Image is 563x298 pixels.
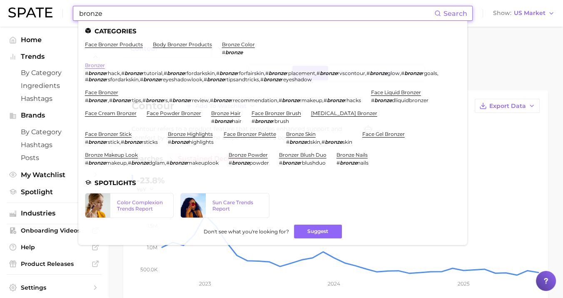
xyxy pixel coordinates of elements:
span: rtutorial [142,70,162,76]
span: # [85,139,88,145]
a: by Category [7,125,102,138]
span: reyeshadowlook [161,76,202,83]
em: bronze [169,160,187,166]
span: Don't see what you're looking for? [204,228,289,235]
em: bronze [207,76,224,83]
a: bronze makeup look [85,152,138,158]
a: Home [7,33,102,46]
em: bronze [88,70,106,76]
em: bronze [340,160,357,166]
em: bronze [282,97,299,103]
a: bronze nails [336,152,368,158]
span: # [324,97,327,103]
a: Color Complexion Trends Report [85,193,174,218]
em: bronze [146,97,163,103]
span: rsfordarkskin [106,76,139,83]
span: rgoals [422,70,437,76]
em: bronze [143,76,161,83]
a: bronze hair [211,110,241,116]
span: # [260,76,264,83]
em: bronze [88,76,106,83]
em: bronze [124,139,142,145]
span: # [168,139,171,145]
span: Help [21,243,87,251]
span: Spotlight [21,188,87,196]
input: Search here for a brand, industry, or ingredient [78,6,434,20]
button: Suggest [294,225,342,238]
span: # [164,70,167,76]
span: rfordarkskin [184,70,215,76]
em: bronze [269,70,286,76]
span: # [204,76,207,83]
span: by Category [21,69,87,77]
a: face liquid bronzer [371,89,421,95]
span: rhacks [344,97,361,103]
tspan: 500.0k [140,266,158,273]
span: glow [387,70,400,76]
span: # [252,118,255,124]
span: Hashtags [21,141,87,149]
span: # [169,97,172,103]
span: dskin [307,139,320,145]
em: bronze [232,160,249,166]
a: Onboarding Videos [7,224,102,237]
a: bronze color [222,41,255,48]
a: face bronzer products [85,41,143,48]
button: Brands [7,109,102,122]
button: Trends [7,50,102,63]
span: # [216,70,219,76]
span: rplacement [286,70,315,76]
span: # [229,160,232,166]
em: bronze [88,160,106,166]
span: # [85,76,88,83]
span: # [109,97,112,103]
span: # [286,139,289,145]
span: # [401,70,404,76]
span: by Category [21,128,87,136]
span: # [142,97,146,103]
span: US Market [514,11,546,15]
span: highlights [189,139,214,145]
span: # [210,97,213,103]
em: bronze [112,97,130,103]
em: bronze [264,76,281,83]
a: Settings [7,281,102,294]
span: dliquidbronzer [392,97,428,103]
span: rsticks [142,139,158,145]
span: Export Data [489,103,526,110]
span: reyeshadow [281,76,312,83]
a: Help [7,241,102,253]
div: Color Complexion Trends Report [117,199,167,212]
a: [MEDICAL_DATA] bronzer [311,110,377,116]
span: hair [232,118,242,124]
a: face gel bronzer [362,131,405,137]
em: bronze [289,139,307,145]
a: Sun Care Trends Report [180,193,269,218]
li: Categories [85,28,461,35]
span: makeup [106,160,127,166]
em: bronze [370,70,387,76]
a: face bronzer [85,89,118,95]
a: Spotlight [7,185,102,198]
a: bronze highlights [168,131,213,137]
em: bronze [282,160,300,166]
span: rbrush [272,118,289,124]
span: # [279,160,282,166]
em: bronze [172,97,190,103]
a: Hashtags [7,92,102,105]
em: bronze [320,70,337,76]
a: Product Releases [7,258,102,270]
span: # [371,97,374,103]
div: Sun Care Trends Report [212,199,262,212]
a: face bronzer stick [85,131,132,137]
span: Brands [21,112,87,119]
span: # [85,160,88,166]
span: rblushduo [300,160,326,166]
span: # [85,97,88,103]
tspan: 2024 [328,280,340,287]
em: bronze [374,97,392,103]
span: nails [357,160,369,166]
span: # [211,118,214,124]
span: My Watchlist [21,171,87,179]
em: bronze [255,118,272,124]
